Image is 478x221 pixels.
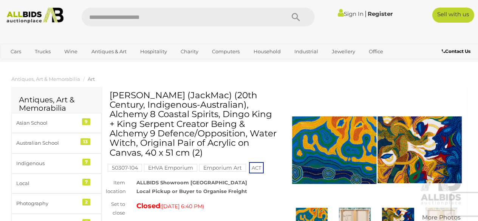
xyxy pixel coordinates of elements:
[368,10,393,17] a: Register
[432,8,474,23] a: Sell with us
[136,179,247,185] strong: ALLBIDS Showroom [GEOGRAPHIC_DATA]
[100,200,131,218] div: Set to close
[442,48,470,54] b: Contact Us
[6,45,26,58] a: Cars
[136,188,247,194] strong: Local Pickup or Buyer to Organise Freight
[11,173,102,193] a: Local 7
[290,94,463,206] img: John McFadden (JackMac) (20th Century, Indigenous-Australian), Alchemy 8 Coastal Spirits, Dingo K...
[35,58,98,70] a: [GEOGRAPHIC_DATA]
[199,164,246,172] mark: Emporium Art
[82,199,90,206] div: 2
[3,8,67,23] img: Allbids.com.au
[59,45,82,58] a: Wine
[87,45,131,58] a: Antiques & Art
[82,159,90,165] div: 7
[365,9,367,18] span: |
[364,45,388,58] a: Office
[11,153,102,173] a: Indigenous 7
[327,45,360,58] a: Jewellery
[11,76,80,82] a: Antiques, Art & Memorabilia
[162,203,203,210] span: [DATE] 6:40 PM
[176,45,203,58] a: Charity
[442,47,472,56] a: Contact Us
[160,203,204,209] span: ( )
[338,10,364,17] a: Sign In
[136,202,160,210] strong: Closed
[82,118,90,125] div: 9
[108,164,142,172] mark: 50307-104
[249,45,286,58] a: Household
[207,45,244,58] a: Computers
[144,165,197,171] a: EHVA Emporium
[88,76,95,82] a: Art
[16,179,79,188] div: Local
[16,139,79,147] div: Australian School
[277,8,315,26] button: Search
[144,164,197,172] mark: EHVA Emporium
[30,45,56,58] a: Trucks
[80,138,90,145] div: 13
[11,113,102,133] a: Asian School 9
[249,162,264,173] span: ACT
[11,133,102,153] a: Australian School 13
[110,91,277,158] h1: [PERSON_NAME] (JackMac) (20th Century, Indigenous-Australian), Alchemy 8 Coastal Spirits, Dingo K...
[199,165,246,171] a: Emporium Art
[16,159,79,168] div: Indigenous
[108,165,142,171] a: 50307-104
[289,45,323,58] a: Industrial
[16,119,79,127] div: Asian School
[16,199,79,208] div: Photography
[19,96,94,112] h2: Antiques, Art & Memorabilia
[135,45,172,58] a: Hospitality
[11,193,102,213] a: Photography 2
[6,58,31,70] a: Sports
[82,179,90,185] div: 7
[100,178,131,196] div: Item location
